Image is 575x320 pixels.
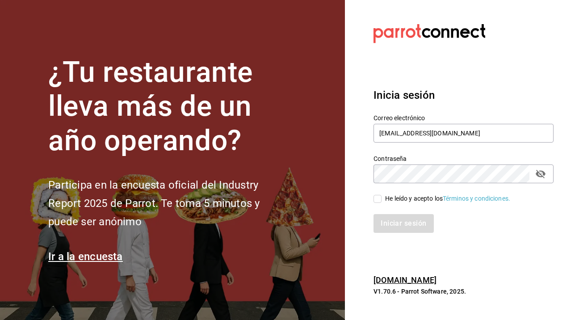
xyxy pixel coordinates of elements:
label: Correo electrónico [374,114,554,121]
div: He leído y acepto los [385,194,510,203]
h3: Inicia sesión [374,87,554,103]
p: V1.70.6 - Parrot Software, 2025. [374,287,554,296]
h1: ¿Tu restaurante lleva más de un año operando? [48,55,290,158]
a: Términos y condiciones. [443,195,510,202]
input: Ingresa tu correo electrónico [374,124,554,143]
button: passwordField [533,166,548,181]
label: Contraseña [374,155,554,161]
h2: Participa en la encuesta oficial del Industry Report 2025 de Parrot. Te toma 5 minutos y puede se... [48,176,290,231]
a: Ir a la encuesta [48,250,123,263]
a: [DOMAIN_NAME] [374,275,436,285]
